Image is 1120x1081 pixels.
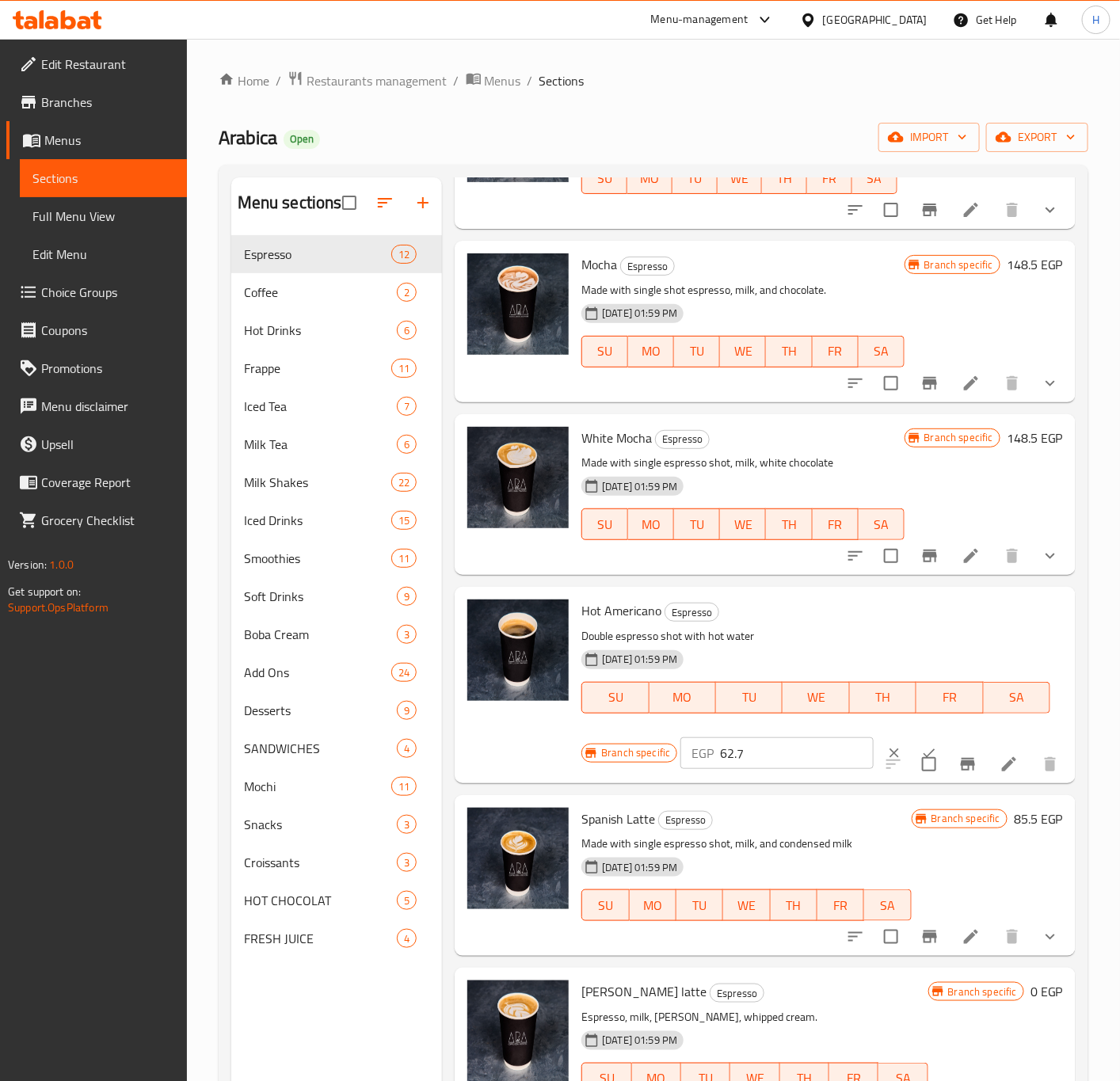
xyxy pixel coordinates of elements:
[823,11,928,29] div: [GEOGRAPHIC_DATA]
[244,245,391,264] span: Espresso
[231,881,443,919] div: HOT CHOCOLAT5
[650,682,716,714] button: MO
[596,860,684,875] span: [DATE] 01:59 PM
[912,748,946,781] span: Select to update
[772,340,806,363] span: TH
[589,513,622,536] span: SU
[398,285,416,300] span: 2
[783,682,849,714] button: WE
[391,473,417,492] div: items
[912,736,947,771] button: ok
[720,508,766,540] button: WE
[658,811,713,830] div: Espresso
[634,167,666,190] span: MO
[397,891,417,910] div: items
[589,894,623,917] span: SU
[244,511,391,530] div: Iced Drinks
[454,71,459,90] li: /
[730,894,764,917] span: WE
[244,587,397,606] div: Soft Drinks
[466,70,521,91] a: Menus
[962,200,981,219] a: Edit menu item
[651,10,749,29] div: Menu-management
[397,435,417,454] div: items
[589,167,621,190] span: SU
[244,891,397,910] div: HOT CHOCOLAT
[231,691,443,729] div: Desserts9
[398,323,416,338] span: 6
[918,257,1000,272] span: Branch specific
[244,435,397,454] div: Milk Tea
[581,336,628,367] button: SU
[596,479,684,494] span: [DATE] 01:59 PM
[41,435,174,454] span: Upsell
[962,927,981,946] a: Edit menu item
[656,686,710,709] span: MO
[634,513,668,536] span: MO
[276,71,281,90] li: /
[467,808,569,909] img: Spanish Latte
[41,359,174,378] span: Promotions
[231,311,443,349] div: Hot Drinks6
[20,197,187,235] a: Full Menu View
[878,123,980,152] button: import
[581,626,1050,646] p: Double espresso shot with hot water
[874,193,908,226] span: Select to update
[404,184,442,222] button: Add section
[392,551,416,566] span: 11
[244,397,397,416] span: Iced Tea
[6,121,187,159] a: Menus
[6,83,187,121] a: Branches
[852,162,897,194] button: SA
[231,729,443,767] div: SANDWICHES4
[716,682,783,714] button: TU
[925,811,1007,826] span: Branch specific
[391,777,417,796] div: items
[726,340,760,363] span: WE
[467,599,569,701] img: Hot Americano
[485,71,521,90] span: Menus
[595,745,676,760] span: Branch specific
[627,162,672,194] button: MO
[219,70,1088,91] nav: breadcrumb
[986,123,1088,152] button: export
[231,919,443,957] div: FRESH JUICE4
[864,889,911,921] button: SA
[392,247,416,262] span: 12
[8,581,81,602] span: Get support on:
[859,167,891,190] span: SA
[528,71,533,90] li: /
[8,554,47,575] span: Version:
[231,577,443,615] div: Soft Drinks9
[720,336,766,367] button: WE
[628,508,674,540] button: MO
[674,336,720,367] button: TU
[718,162,763,194] button: WE
[244,321,397,340] span: Hot Drinks
[870,894,905,917] span: SA
[581,280,904,300] p: Made with single shot espresso, milk, and chocolate.
[836,191,874,229] button: sort-choices
[398,931,416,946] span: 4
[691,744,714,763] p: EGP
[6,45,187,83] a: Edit Restaurant
[391,549,417,568] div: items
[307,71,448,90] span: Restaurants management
[630,889,676,921] button: MO
[397,739,417,758] div: items
[398,893,416,908] span: 5
[856,686,910,709] span: TH
[949,745,987,783] button: Branch-specific-item
[824,894,858,917] span: FR
[911,191,949,229] button: Branch-specific-item
[918,430,1000,445] span: Branch specific
[238,191,342,215] h2: Menu sections
[766,508,812,540] button: TH
[391,511,417,530] div: items
[219,71,269,90] a: Home
[581,834,911,854] p: Made with single espresso shot, milk, and condensed milk
[859,508,905,540] button: SA
[819,340,852,363] span: FR
[244,663,391,682] div: Add Ons
[6,387,187,425] a: Menu disclaimer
